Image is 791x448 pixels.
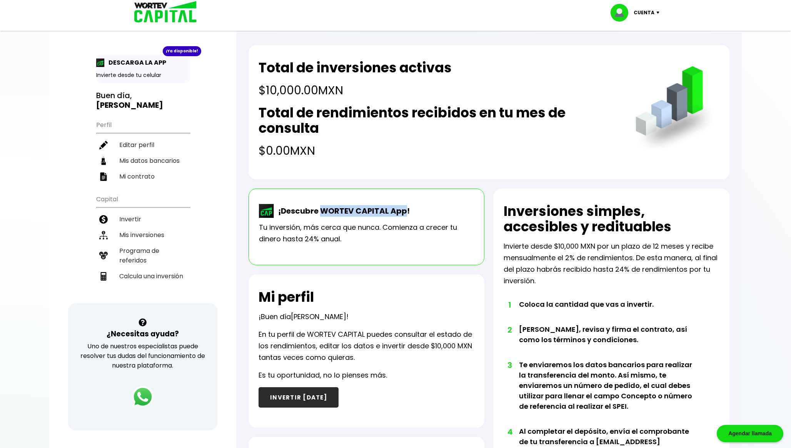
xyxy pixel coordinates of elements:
[259,311,349,323] p: ¡Buen día !
[717,425,783,442] div: Agendar llamada
[96,243,190,268] a: Programa de referidos
[107,328,179,339] h3: ¿Necesitas ayuda?
[507,299,511,311] span: 1
[99,141,108,149] img: editar-icon.952d3147.svg
[507,426,511,438] span: 4
[259,329,474,363] p: En tu perfil de WORTEV CAPITAL puedes consultar el estado de los rendimientos, editar los datos e...
[259,82,452,99] h4: $10,000.00 MXN
[507,324,511,336] span: 2
[519,324,698,359] li: [PERSON_NAME], revisa y firma el contrato, así como los términos y condiciones.
[654,12,665,14] img: icon-down
[259,222,474,245] p: Tu inversión, más cerca que nunca. Comienza a crecer tu dinero hasta 24% anual.
[291,312,346,321] span: [PERSON_NAME]
[504,241,719,287] p: Invierte desde $10,000 MXN por un plazo de 12 meses y recibe mensualmente el 2% de rendimientos. ...
[163,46,201,56] div: ¡Ya disponible!
[259,142,620,159] h4: $0.00 MXN
[96,227,190,243] a: Mis inversiones
[96,71,190,79] p: Invierte desde tu celular
[96,116,190,184] ul: Perfil
[96,211,190,227] a: Invertir
[99,231,108,239] img: inversiones-icon.6695dc30.svg
[632,66,719,154] img: grafica.516fef24.png
[259,204,274,218] img: wortev-capital-app-icon
[96,153,190,169] a: Mis datos bancarios
[96,169,190,184] a: Mi contrato
[96,100,163,110] b: [PERSON_NAME]
[274,205,410,217] p: ¡Descubre WORTEV CAPITAL App!
[259,387,339,408] button: INVERTIR [DATE]
[259,105,620,136] h2: Total de rendimientos recibidos en tu mes de consulta
[611,4,634,22] img: profile-image
[96,191,190,303] ul: Capital
[519,359,698,426] li: Te enviaremos los datos bancarios para realizar la transferencia del monto. Así mismo, te enviare...
[507,359,511,371] span: 3
[519,299,698,324] li: Coloca la cantidad que vas a invertir.
[132,386,154,408] img: logos_whatsapp-icon.242b2217.svg
[504,204,719,234] h2: Inversiones simples, accesibles y redituables
[99,157,108,165] img: datos-icon.10cf9172.svg
[259,60,452,75] h2: Total de inversiones activas
[99,272,108,281] img: calculadora-icon.17d418c4.svg
[634,7,654,18] p: Cuenta
[96,59,105,67] img: app-icon
[96,268,190,284] a: Calcula una inversión
[259,289,314,305] h2: Mi perfil
[99,251,108,260] img: recomiendanos-icon.9b8e9327.svg
[78,341,208,370] p: Uno de nuestros especialistas puede resolver tus dudas del funcionamiento de nuestra plataforma.
[96,137,190,153] a: Editar perfil
[96,91,190,110] h3: Buen día,
[259,369,387,381] p: Es tu oportunidad, no lo pienses más.
[105,58,166,67] p: DESCARGA LA APP
[99,215,108,224] img: invertir-icon.b3b967d7.svg
[99,172,108,181] img: contrato-icon.f2db500c.svg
